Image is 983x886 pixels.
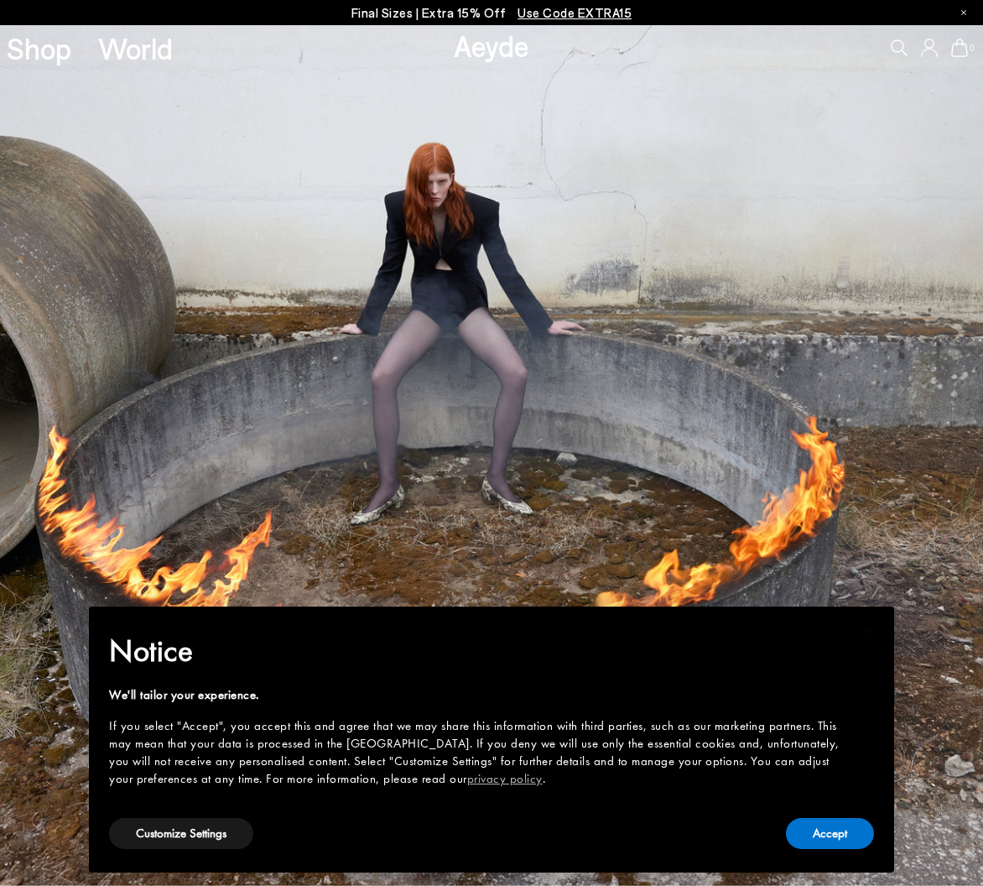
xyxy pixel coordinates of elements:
[109,686,847,704] div: We'll tailor your experience.
[968,44,976,53] span: 0
[7,34,71,63] a: Shop
[109,717,847,788] div: If you select "Accept", you accept this and agree that we may share this information with third p...
[467,770,543,787] a: privacy policy
[847,612,887,652] button: Close this notice
[862,618,873,644] span: ×
[109,818,253,849] button: Customize Settings
[951,39,968,57] a: 0
[351,3,632,23] p: Final Sizes | Extra 15% Off
[786,818,874,849] button: Accept
[109,629,847,673] h2: Notice
[454,28,529,63] a: Aeyde
[98,34,173,63] a: World
[518,5,632,20] span: Navigate to /collections/ss25-final-sizes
